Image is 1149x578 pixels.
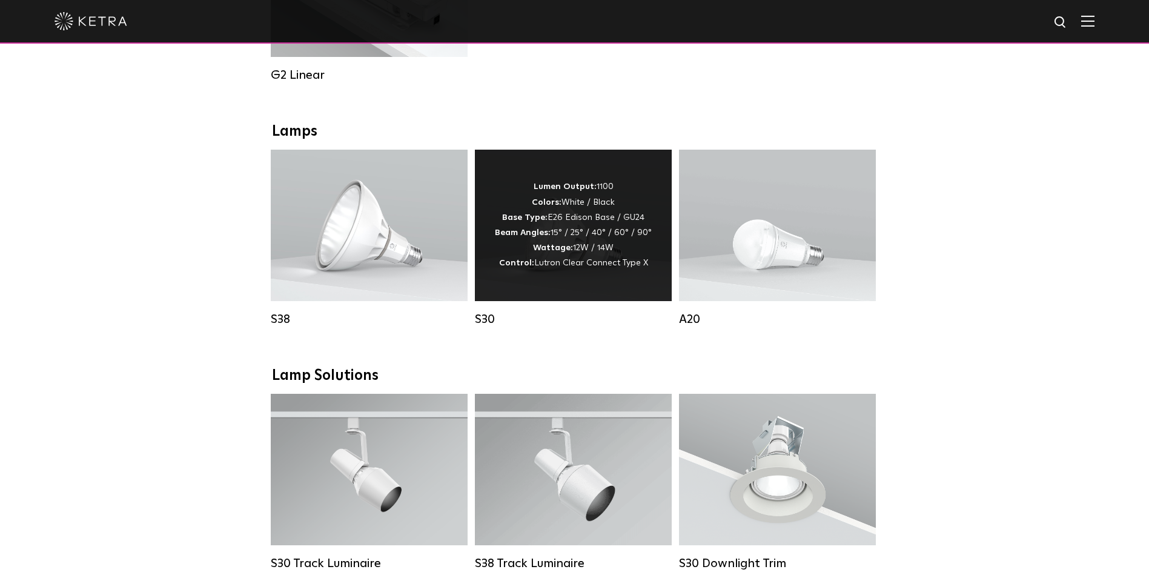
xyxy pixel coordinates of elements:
div: A20 [679,312,876,327]
strong: Wattage: [533,244,573,252]
a: S38 Track Luminaire Lumen Output:1100Colors:White / BlackBeam Angles:10° / 25° / 40° / 60°Wattage... [475,394,672,571]
a: S30 Track Luminaire Lumen Output:1100Colors:White / BlackBeam Angles:15° / 25° / 40° / 60° / 90°W... [271,394,468,571]
strong: Control: [499,259,534,267]
img: ketra-logo-2019-white [55,12,127,30]
div: 1100 White / Black E26 Edison Base / GU24 15° / 25° / 40° / 60° / 90° 12W / 14W [495,179,652,271]
img: search icon [1053,15,1068,30]
a: S30 Downlight Trim S30 Downlight Trim [679,394,876,571]
div: G2 Linear [271,68,468,82]
a: S30 Lumen Output:1100Colors:White / BlackBase Type:E26 Edison Base / GU24Beam Angles:15° / 25° / ... [475,150,672,327]
img: Hamburger%20Nav.svg [1081,15,1094,27]
strong: Colors: [532,198,561,207]
a: S38 Lumen Output:1100Colors:White / BlackBase Type:E26 Edison Base / GU24Beam Angles:10° / 25° / ... [271,150,468,327]
div: S30 [475,312,672,327]
div: S30 Downlight Trim [679,556,876,571]
a: A20 Lumen Output:600 / 800Colors:White / BlackBase Type:E26 Edison Base / GU24Beam Angles:Omni-Di... [679,150,876,327]
div: Lamps [272,123,878,141]
span: Lutron Clear Connect Type X [534,259,648,267]
div: S30 Track Luminaire [271,556,468,571]
div: S38 Track Luminaire [475,556,672,571]
strong: Lumen Output: [534,182,597,191]
strong: Base Type: [502,213,548,222]
strong: Beam Angles: [495,228,551,237]
div: S38 [271,312,468,327]
div: Lamp Solutions [272,367,878,385]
